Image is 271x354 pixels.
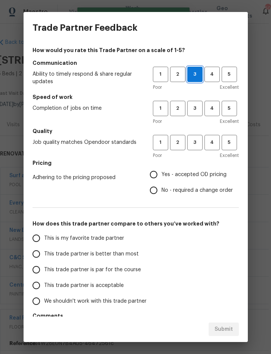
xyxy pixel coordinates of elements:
[188,104,202,113] span: 3
[44,266,141,274] span: This trade partner is par for the course
[153,135,168,150] button: 1
[222,70,236,79] span: 5
[153,118,162,125] span: Poor
[153,152,162,159] span: Poor
[205,104,219,113] span: 4
[33,59,239,67] h5: Communication
[222,104,236,113] span: 5
[44,235,124,242] span: This is my favorite trade partner
[171,104,185,113] span: 2
[153,101,168,116] button: 1
[204,67,220,82] button: 4
[33,312,239,320] h5: Comments
[222,135,237,150] button: 5
[170,101,185,116] button: 2
[188,138,202,147] span: 3
[222,138,236,147] span: 5
[44,297,147,305] span: We shouldn't work with this trade partner
[33,105,141,112] span: Completion of jobs on time
[154,70,167,79] span: 1
[220,152,239,159] span: Excellent
[33,93,239,101] h5: Speed of work
[171,70,185,79] span: 2
[44,250,139,258] span: This trade partner is better than most
[170,67,185,82] button: 2
[205,138,219,147] span: 4
[222,67,237,82] button: 5
[170,135,185,150] button: 2
[33,127,239,135] h5: Quality
[33,22,138,33] h3: Trade Partner Feedback
[187,135,203,150] button: 3
[188,70,202,79] span: 3
[204,101,220,116] button: 4
[220,84,239,91] span: Excellent
[33,159,239,167] h5: Pricing
[205,70,219,79] span: 4
[33,139,141,146] span: Job quality matches Opendoor standards
[33,230,239,309] div: How does this trade partner compare to others you’ve worked with?
[220,118,239,125] span: Excellent
[154,138,167,147] span: 1
[204,135,220,150] button: 4
[154,104,167,113] span: 1
[161,187,233,194] span: No - required a change order
[150,167,239,198] div: Pricing
[161,171,227,179] span: Yes - accepted OD pricing
[153,67,168,82] button: 1
[33,46,239,54] h4: How would you rate this Trade Partner on a scale of 1-5?
[33,174,138,181] span: Adhering to the pricing proposed
[33,70,141,85] span: Ability to timely respond & share regular updates
[222,101,237,116] button: 5
[171,138,185,147] span: 2
[153,84,162,91] span: Poor
[33,220,239,227] h5: How does this trade partner compare to others you’ve worked with?
[187,101,203,116] button: 3
[187,67,203,82] button: 3
[44,282,124,290] span: This trade partner is acceptable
